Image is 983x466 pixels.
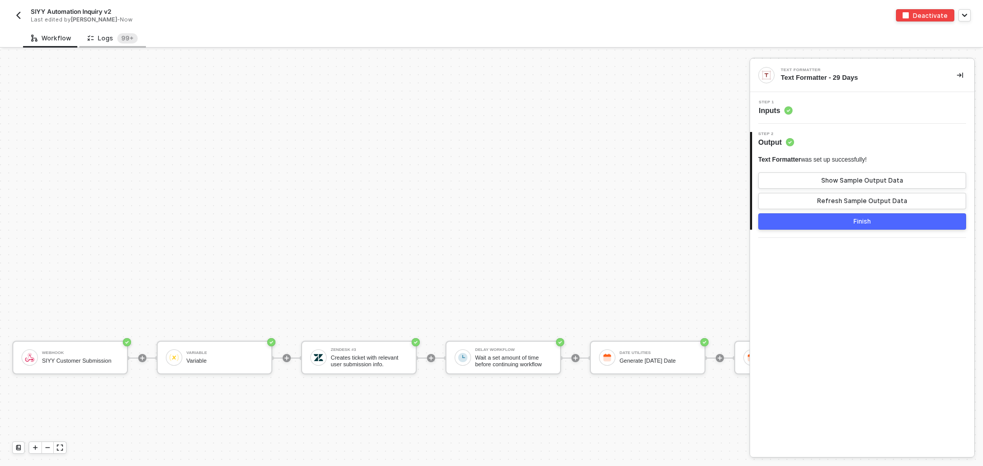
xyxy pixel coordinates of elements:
span: icon-play [572,355,579,361]
div: Delay Workflow [475,348,552,352]
div: Variable [186,351,263,355]
div: Step 1Inputs [750,100,974,116]
span: Step 2 [758,132,794,136]
span: icon-play [32,445,38,451]
div: Logs [88,33,138,43]
span: icon-expand [57,445,63,451]
div: Workflow [31,34,71,42]
div: Show Sample Output Data [821,176,903,185]
div: Zendesk #3 [331,348,408,352]
div: Creates ticket with relevant user submission info. [331,354,408,367]
span: Output [758,137,794,147]
img: deactivate [903,12,909,18]
img: icon [169,353,179,362]
div: Deactivate [913,11,948,20]
span: icon-success-page [556,338,564,346]
div: Generate [DATE] Date [619,358,696,364]
img: icon [458,353,467,362]
span: Text Formatter [758,156,801,163]
span: icon-minus [45,445,51,451]
button: Finish [758,213,966,230]
button: Show Sample Output Data [758,172,966,189]
span: Step 1 [759,100,793,104]
div: SIYY Customer Submission [42,358,119,364]
span: icon-play [717,355,723,361]
img: integration-icon [762,71,771,80]
button: Refresh Sample Output Data [758,193,966,209]
span: icon-success-page [412,338,420,346]
span: [PERSON_NAME] [71,16,117,23]
div: Wait a set amount of time before continuing workflow [475,354,552,367]
span: icon-play [284,355,290,361]
div: Webhook [42,351,119,355]
button: back [12,9,25,21]
img: icon [603,353,612,362]
button: deactivateDeactivate [896,9,954,21]
div: Step 2Output Text Formatterwas set up successfully!Show Sample Output DataRefresh Sample Output D... [750,132,974,230]
img: icon [25,353,34,362]
span: icon-play [139,355,145,361]
span: icon-success-page [123,338,131,346]
span: icon-play [428,355,434,361]
span: icon-success-page [267,338,275,346]
div: Date Utilities [619,351,696,355]
img: icon [747,353,756,362]
div: Last edited by - Now [31,16,468,24]
img: icon [314,353,323,362]
span: SIYY Automation Inquiry v2 [31,7,111,16]
div: Refresh Sample Output Data [817,197,907,205]
sup: 130 [117,33,138,43]
div: was set up successfully! [758,156,867,164]
span: icon-collapse-right [957,72,963,78]
div: Variable [186,358,263,364]
div: Text Formatter [781,68,934,72]
div: Text Formatter - 29 Days [781,73,941,82]
img: back [14,11,23,19]
span: icon-success-page [700,338,709,346]
div: Finish [853,217,871,226]
span: Inputs [759,105,793,116]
